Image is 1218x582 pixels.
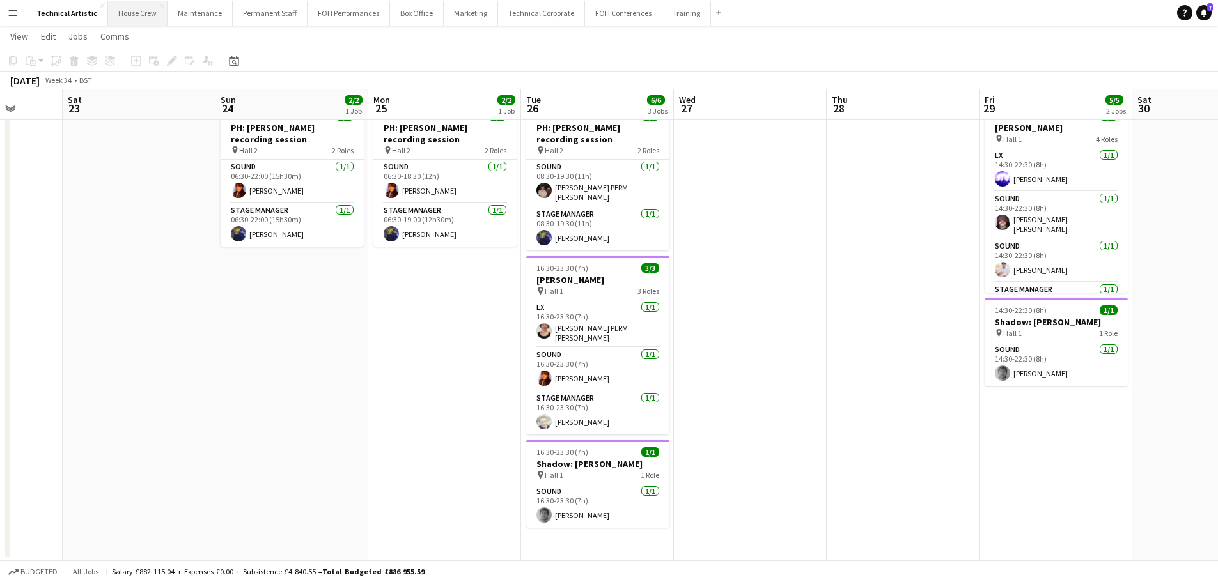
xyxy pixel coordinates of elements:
[545,146,563,155] span: Hall 2
[1003,134,1022,144] span: Hall 1
[63,28,93,45] a: Jobs
[392,146,410,155] span: Hall 2
[332,146,354,155] span: 2 Roles
[526,122,669,145] h3: PH: [PERSON_NAME] recording session
[485,146,506,155] span: 2 Roles
[66,101,82,116] span: 23
[985,298,1128,386] app-job-card: 14:30-22:30 (8h)1/1Shadow: [PERSON_NAME] Hall 11 RoleSound1/114:30-22:30 (8h)[PERSON_NAME]
[830,101,848,116] span: 28
[497,95,515,105] span: 2/2
[1099,328,1118,338] span: 1 Role
[42,75,74,85] span: Week 34
[1137,94,1152,105] span: Sat
[498,106,515,116] div: 1 Job
[345,95,363,105] span: 2/2
[221,203,364,247] app-card-role: Stage Manager1/106:30-22:00 (15h30m)[PERSON_NAME]
[1096,134,1118,144] span: 4 Roles
[79,75,92,85] div: BST
[1106,106,1126,116] div: 2 Jobs
[526,274,669,286] h3: [PERSON_NAME]
[536,263,588,273] span: 16:30-23:30 (7h)
[239,146,258,155] span: Hall 2
[526,391,669,434] app-card-role: Stage Manager1/116:30-23:30 (7h)[PERSON_NAME]
[10,31,28,42] span: View
[832,94,848,105] span: Thu
[985,103,1128,293] app-job-card: 14:30-22:30 (8h)4/4[PERSON_NAME] Hall 14 RolesLX1/114:30-22:30 (8h)[PERSON_NAME]Sound1/114:30-22:...
[168,1,233,26] button: Maintenance
[70,567,101,576] span: All jobs
[108,1,168,26] button: House Crew
[662,1,711,26] button: Training
[641,447,659,457] span: 1/1
[545,286,563,296] span: Hall 1
[1105,95,1123,105] span: 5/5
[985,192,1128,239] app-card-role: Sound1/114:30-22:30 (8h)[PERSON_NAME] [PERSON_NAME]
[637,146,659,155] span: 2 Roles
[536,447,588,457] span: 16:30-23:30 (7h)
[68,94,82,105] span: Sat
[221,94,236,105] span: Sun
[526,348,669,391] app-card-role: Sound1/116:30-23:30 (7h)[PERSON_NAME]
[985,239,1128,282] app-card-role: Sound1/114:30-22:30 (8h)[PERSON_NAME]
[373,160,517,203] app-card-role: Sound1/106:30-18:30 (12h)[PERSON_NAME]
[1136,101,1152,116] span: 30
[26,1,108,26] button: Technical Artistic
[526,160,669,207] app-card-role: Sound1/108:30-19:30 (11h)[PERSON_NAME] PERM [PERSON_NAME]
[995,305,1047,315] span: 14:30-22:30 (8h)
[526,207,669,250] app-card-role: Stage Manager1/108:30-19:30 (11h)[PERSON_NAME]
[308,1,390,26] button: FOH Performances
[647,95,665,105] span: 6/6
[1207,3,1213,11] span: 7
[985,94,995,105] span: Fri
[637,286,659,296] span: 3 Roles
[5,28,33,45] a: View
[1100,305,1118,315] span: 1/1
[373,103,517,247] app-job-card: 06:30-19:00 (12h30m)2/2PH: [PERSON_NAME] recording session Hall 22 RolesSound1/106:30-18:30 (12h)...
[526,458,669,470] h3: Shadow: [PERSON_NAME]
[526,300,669,348] app-card-role: LX1/116:30-23:30 (7h)[PERSON_NAME] PERM [PERSON_NAME]
[641,263,659,273] span: 3/3
[345,106,362,116] div: 1 Job
[679,94,696,105] span: Wed
[112,567,425,576] div: Salary £882 115.04 + Expenses £0.00 + Subsistence £4 840.55 =
[10,74,40,87] div: [DATE]
[68,31,88,42] span: Jobs
[221,103,364,247] app-job-card: 06:30-22:00 (15h30m)2/2PH: [PERSON_NAME] recording session Hall 22 RolesSound1/106:30-22:00 (15h3...
[641,470,659,480] span: 1 Role
[526,94,541,105] span: Tue
[526,256,669,434] app-job-card: 16:30-23:30 (7h)3/3[PERSON_NAME] Hall 13 RolesLX1/116:30-23:30 (7h)[PERSON_NAME] PERM [PERSON_NAM...
[219,101,236,116] span: 24
[545,470,563,480] span: Hall 1
[983,101,995,116] span: 29
[985,316,1128,328] h3: Shadow: [PERSON_NAME]
[648,106,668,116] div: 3 Jobs
[221,122,364,145] h3: PH: [PERSON_NAME] recording session
[233,1,308,26] button: Permanent Staff
[221,160,364,203] app-card-role: Sound1/106:30-22:00 (15h30m)[PERSON_NAME]
[526,103,669,250] app-job-card: 08:30-19:30 (11h)2/2PH: [PERSON_NAME] recording session Hall 22 RolesSound1/108:30-19:30 (11h)[PE...
[373,203,517,247] app-card-role: Stage Manager1/106:30-19:00 (12h30m)[PERSON_NAME]
[1003,328,1022,338] span: Hall 1
[36,28,61,45] a: Edit
[390,1,444,26] button: Box Office
[526,484,669,528] app-card-role: Sound1/116:30-23:30 (7h)[PERSON_NAME]
[526,440,669,528] app-job-card: 16:30-23:30 (7h)1/1Shadow: [PERSON_NAME] Hall 11 RoleSound1/116:30-23:30 (7h)[PERSON_NAME]
[322,567,425,576] span: Total Budgeted £886 955.59
[585,1,662,26] button: FOH Conferences
[985,148,1128,192] app-card-role: LX1/114:30-22:30 (8h)[PERSON_NAME]
[41,31,56,42] span: Edit
[373,122,517,145] h3: PH: [PERSON_NAME] recording session
[1196,5,1212,20] a: 7
[20,567,58,576] span: Budgeted
[498,1,585,26] button: Technical Corporate
[373,94,390,105] span: Mon
[985,342,1128,386] app-card-role: Sound1/114:30-22:30 (8h)[PERSON_NAME]
[100,31,129,42] span: Comms
[95,28,134,45] a: Comms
